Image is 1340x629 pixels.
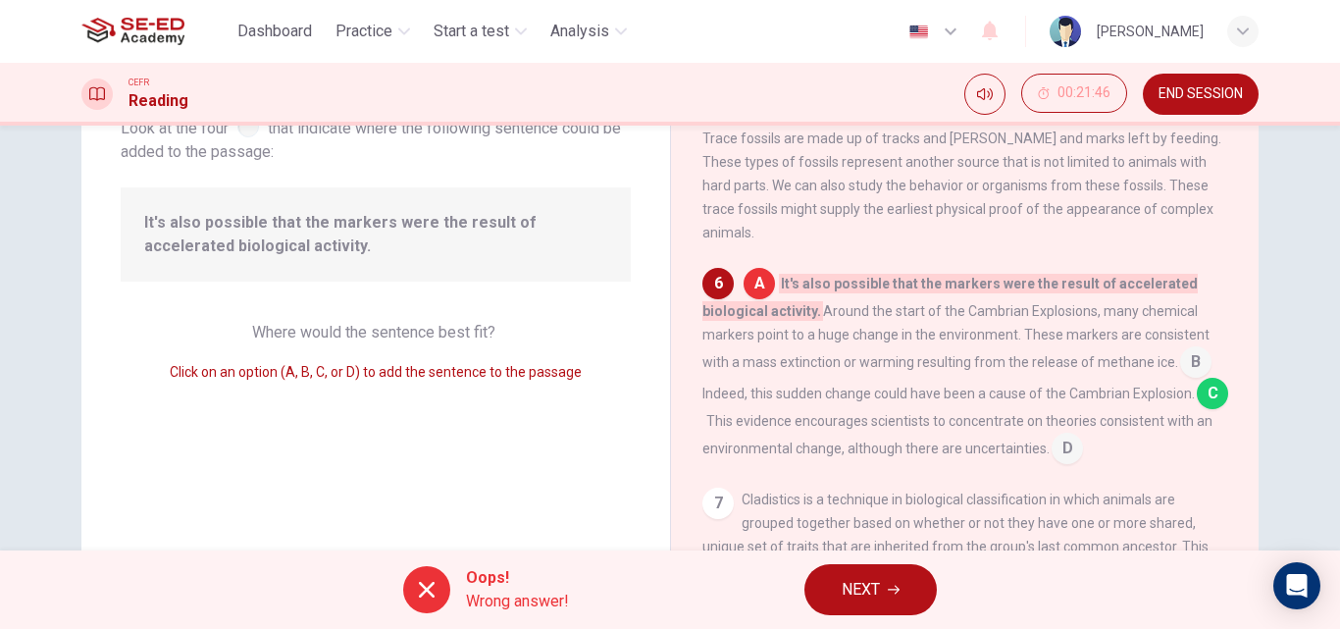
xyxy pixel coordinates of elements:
[1180,346,1211,378] span: B
[426,14,535,49] button: Start a test
[230,14,320,49] button: Dashboard
[335,20,392,43] span: Practice
[237,20,312,43] span: Dashboard
[1052,433,1083,464] span: D
[1143,74,1259,115] button: END SESSION
[328,14,418,49] button: Practice
[129,89,188,113] h1: Reading
[1273,562,1320,609] div: Open Intercom Messenger
[252,323,499,341] span: Where would the sentence best fit?
[702,303,1210,370] span: Around the start of the Cambrian Explosions, many chemical markers point to a huge change in the ...
[1197,378,1228,409] span: C
[550,20,609,43] span: Analysis
[1159,86,1243,102] span: END SESSION
[702,268,734,299] div: 6
[1021,74,1127,115] div: Hide
[1057,85,1110,101] span: 00:21:46
[466,566,569,590] span: Oops!
[1021,74,1127,113] button: 00:21:46
[542,14,635,49] button: Analysis
[129,76,149,89] span: CEFR
[906,25,931,39] img: en
[466,590,569,613] span: Wrong answer!
[81,12,230,51] a: SE-ED Academy logo
[434,20,509,43] span: Start a test
[964,74,1005,115] div: Mute
[1050,16,1081,47] img: Profile picture
[1097,20,1204,43] div: [PERSON_NAME]
[702,488,734,519] div: 7
[144,211,607,258] span: It's also possible that the markers were the result of accelerated biological activity.
[744,268,775,299] span: A
[81,12,184,51] img: SE-ED Academy logo
[121,112,631,164] span: Look at the four that indicate where the following sentence could be added to the passage:
[702,413,1212,456] span: This evidence encourages scientists to concentrate on theories consistent with an environmental c...
[702,386,1195,401] span: Indeed, this sudden change could have been a cause of the Cambrian Explosion.
[702,274,1198,321] span: It's also possible that the markers were the result of accelerated biological activity.
[170,364,582,380] span: Click on an option (A, B, C, or D) to add the sentence to the passage
[804,564,937,615] button: NEXT
[842,576,880,603] span: NEXT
